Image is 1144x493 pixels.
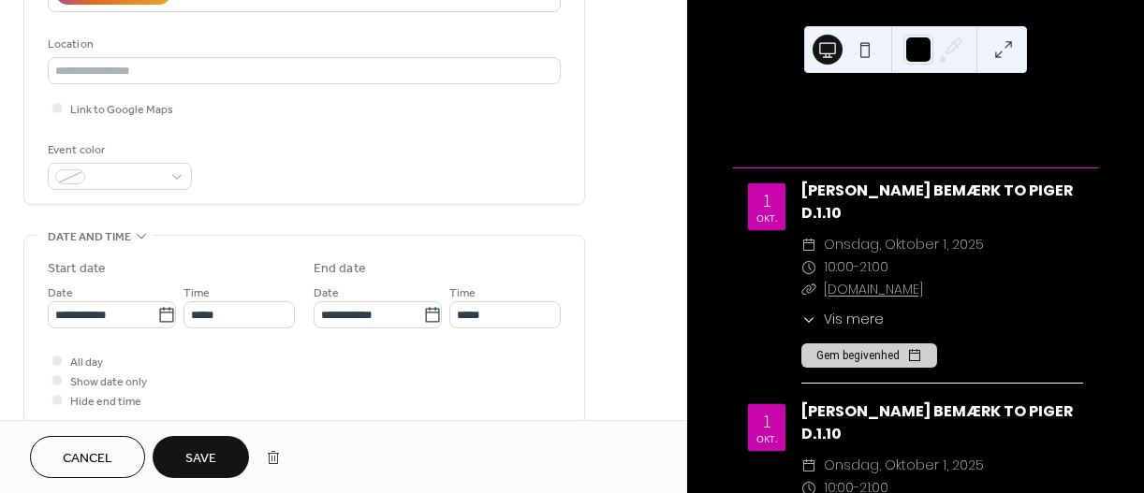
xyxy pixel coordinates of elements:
[48,35,557,54] div: Location
[48,227,131,247] span: Date and time
[733,100,1098,123] div: VAGTPLAN
[763,412,771,430] div: 1
[801,310,884,329] button: ​Vis mere
[854,256,859,279] span: -
[824,234,984,256] span: onsdag, oktober 1, 2025
[70,392,141,412] span: Hide end time
[763,191,771,210] div: 1
[756,213,778,223] div: okt.
[48,283,73,303] span: Date
[30,436,145,478] button: Cancel
[801,180,1073,224] a: [PERSON_NAME] BEMÆRK TO PIGER D.1.10
[824,455,984,477] span: onsdag, oktober 1, 2025
[824,256,854,279] span: 10:00
[824,280,923,298] a: [DOMAIN_NAME]
[185,449,216,469] span: Save
[63,449,112,469] span: Cancel
[48,140,188,160] div: Event color
[801,234,816,256] div: ​
[859,256,888,279] span: 21:00
[801,343,937,368] button: Gem begivenhed
[801,455,816,477] div: ​
[801,279,816,301] div: ​
[314,259,366,279] div: End date
[70,353,103,372] span: All day
[824,310,884,329] span: Vis mere
[756,434,778,443] div: okt.
[70,372,147,392] span: Show date only
[153,436,249,478] button: Save
[801,310,816,329] div: ​
[70,100,173,120] span: Link to Google Maps
[449,283,476,303] span: Time
[314,283,339,303] span: Date
[48,259,106,279] div: Start date
[801,256,816,279] div: ​
[801,400,1073,444] a: [PERSON_NAME] BEMÆRK TO PIGER D.1.10
[183,283,210,303] span: Time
